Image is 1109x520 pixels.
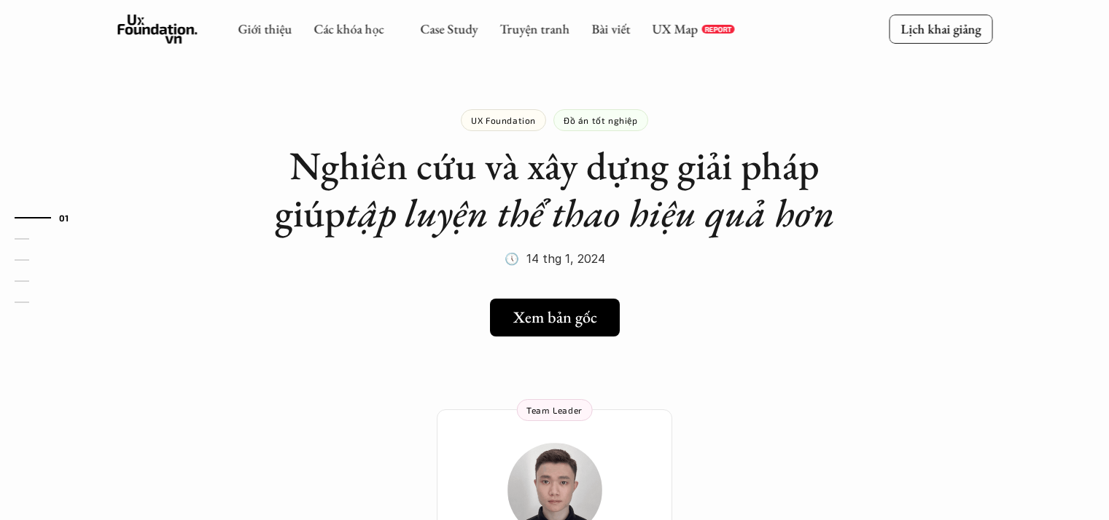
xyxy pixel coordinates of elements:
[701,25,734,34] a: REPORT
[490,299,620,336] a: Xem bản gốc
[238,20,292,37] a: Giới thiệu
[263,142,847,237] h1: Nghiên cứu và xây dựng giải pháp giúp
[652,20,698,37] a: UX Map
[471,115,536,125] p: UX Foundation
[505,248,605,269] p: 🕔 14 thg 1, 2024
[499,20,569,37] a: Truyện tranh
[591,20,630,37] a: Bài viết
[420,20,478,37] a: Case Study
[704,25,731,34] p: REPORT
[526,405,583,415] p: Team Leader
[889,15,992,43] a: Lịch khai giảng
[900,20,981,37] p: Lịch khai giảng
[346,187,835,238] em: tập luyện thể thao hiệu quả hơn
[15,209,84,226] a: 01
[513,308,597,327] h5: Xem bản gốc
[314,20,384,37] a: Các khóa học
[564,115,638,125] p: Đồ án tốt nghiệp
[59,213,69,223] strong: 01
